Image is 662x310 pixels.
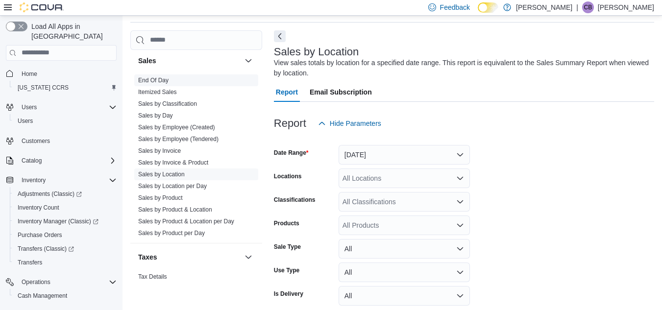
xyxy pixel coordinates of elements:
[14,229,117,241] span: Purchase Orders
[138,183,207,190] a: Sales by Location per Day
[138,194,183,202] span: Sales by Product
[138,56,156,66] h3: Sales
[516,1,572,13] p: [PERSON_NAME]
[138,171,185,178] a: Sales by Location
[18,231,62,239] span: Purchase Orders
[138,182,207,190] span: Sales by Location per Day
[10,187,121,201] a: Adjustments (Classic)
[14,215,102,227] a: Inventory Manager (Classic)
[138,89,177,95] a: Itemized Sales
[339,145,470,165] button: [DATE]
[14,243,78,255] a: Transfers (Classic)
[138,147,181,154] a: Sales by Invoice
[339,286,470,306] button: All
[10,81,121,95] button: [US_STATE] CCRS
[274,290,303,298] label: Is Delivery
[18,276,117,288] span: Operations
[18,101,117,113] span: Users
[18,101,41,113] button: Users
[2,173,121,187] button: Inventory
[14,188,86,200] a: Adjustments (Classic)
[138,230,205,237] a: Sales by Product per Day
[14,115,37,127] a: Users
[440,2,470,12] span: Feedback
[138,76,169,84] span: End Of Day
[18,174,49,186] button: Inventory
[138,194,183,201] a: Sales by Product
[18,259,42,266] span: Transfers
[138,136,219,143] a: Sales by Employee (Tendered)
[18,68,41,80] a: Home
[138,206,212,214] span: Sales by Product & Location
[456,198,464,206] button: Open list of options
[18,68,117,80] span: Home
[314,114,385,133] button: Hide Parameters
[274,243,301,251] label: Sale Type
[14,82,117,94] span: Washington CCRS
[18,292,67,300] span: Cash Management
[138,56,241,66] button: Sales
[22,137,50,145] span: Customers
[138,112,173,119] span: Sales by Day
[598,1,654,13] p: [PERSON_NAME]
[14,257,46,268] a: Transfers
[18,117,33,125] span: Users
[138,88,177,96] span: Itemized Sales
[14,229,66,241] a: Purchase Orders
[274,30,286,42] button: Next
[18,135,117,147] span: Customers
[138,147,181,155] span: Sales by Invoice
[10,256,121,269] button: Transfers
[20,2,64,12] img: Cova
[138,159,208,166] a: Sales by Invoice & Product
[274,196,316,204] label: Classifications
[274,58,649,78] div: View sales totals by location for a specified date range. This report is equivalent to the Sales ...
[18,84,69,92] span: [US_STATE] CCRS
[243,251,254,263] button: Taxes
[339,262,470,282] button: All
[18,155,46,167] button: Catalog
[18,174,117,186] span: Inventory
[14,188,117,200] span: Adjustments (Classic)
[27,22,117,41] span: Load All Apps in [GEOGRAPHIC_DATA]
[18,276,54,288] button: Operations
[138,218,234,225] a: Sales by Product & Location per Day
[22,103,37,111] span: Users
[138,100,197,107] a: Sales by Classification
[582,1,594,13] div: Casey Bennett
[138,206,212,213] a: Sales by Product & Location
[10,201,121,215] button: Inventory Count
[138,252,157,262] h3: Taxes
[138,229,205,237] span: Sales by Product per Day
[2,134,121,148] button: Customers
[138,124,215,131] a: Sales by Employee (Created)
[274,118,306,129] h3: Report
[138,112,173,119] a: Sales by Day
[10,215,121,228] a: Inventory Manager (Classic)
[456,174,464,182] button: Open list of options
[138,77,169,84] a: End Of Day
[276,82,298,102] span: Report
[478,2,498,13] input: Dark Mode
[138,273,167,281] span: Tax Details
[10,228,121,242] button: Purchase Orders
[18,190,82,198] span: Adjustments (Classic)
[584,1,592,13] span: CB
[274,172,302,180] label: Locations
[138,100,197,108] span: Sales by Classification
[22,70,37,78] span: Home
[274,266,299,274] label: Use Type
[576,1,578,13] p: |
[18,155,117,167] span: Catalog
[14,290,117,302] span: Cash Management
[274,46,359,58] h3: Sales by Location
[138,273,167,280] a: Tax Details
[14,257,117,268] span: Transfers
[14,202,117,214] span: Inventory Count
[2,100,121,114] button: Users
[18,135,54,147] a: Customers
